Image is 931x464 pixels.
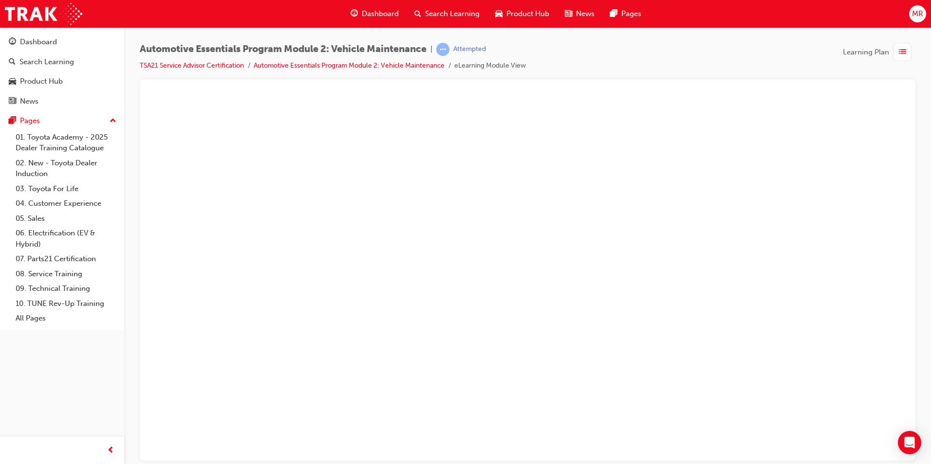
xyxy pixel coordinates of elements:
span: Dashboard [362,8,399,19]
a: 10. TUNE Rev-Up Training [12,296,120,311]
span: up-icon [110,115,116,127]
div: Dashboard [20,36,57,48]
a: Search Learning [4,53,120,71]
a: All Pages [12,311,120,326]
span: car-icon [9,77,16,86]
span: prev-icon [107,445,114,457]
span: Search Learning [425,8,480,19]
div: News [20,96,38,107]
a: TSA21 Service Advisor Certification [140,61,244,70]
button: DashboardSearch LearningProduct HubNews [4,31,120,112]
a: 03. Toyota For Life [12,181,120,196]
div: Attempted [453,45,486,54]
span: news-icon [565,8,572,20]
a: pages-iconPages [602,4,649,24]
div: Search Learning [19,56,74,68]
span: Learning Plan [843,47,889,58]
span: car-icon [495,8,503,20]
span: | [430,44,432,55]
span: search-icon [414,8,421,20]
span: Pages [621,8,641,19]
a: Automotive Essentials Program Module 2: Vehicle Maintenance [254,61,445,70]
a: guage-iconDashboard [343,4,407,24]
a: 01. Toyota Academy - 2025 Dealer Training Catalogue [12,130,120,156]
a: 07. Parts21 Certification [12,251,120,267]
img: Trak [5,3,82,25]
a: Product Hub [4,72,120,90]
a: news-iconNews [557,4,602,24]
a: 06. Electrification (EV & Hybrid) [12,226,120,251]
span: pages-icon [9,117,16,125]
button: Learning Plan [843,43,915,61]
span: guage-icon [9,38,16,47]
a: 09. Technical Training [12,281,120,296]
a: 04. Customer Experience [12,196,120,211]
a: Dashboard [4,33,120,51]
span: News [576,8,595,19]
a: 02. New - Toyota Dealer Induction [12,156,120,181]
button: Pages [4,112,120,130]
a: car-iconProduct Hub [487,4,557,24]
span: news-icon [9,97,16,106]
a: 08. Service Training [12,267,120,282]
div: Pages [20,115,40,126]
span: guage-icon [351,8,358,20]
span: MR [912,8,923,19]
li: eLearning Module View [454,60,526,71]
span: pages-icon [610,8,617,20]
button: MR [909,5,926,22]
div: Open Intercom Messenger [898,431,921,454]
a: 05. Sales [12,211,120,226]
span: search-icon [9,58,16,67]
div: Product Hub [20,76,63,87]
a: News [4,92,120,110]
span: learningRecordVerb_ATTEMPT-icon [436,43,449,56]
span: Automotive Essentials Program Module 2: Vehicle Maintenance [140,44,427,55]
a: search-iconSearch Learning [407,4,487,24]
span: list-icon [899,46,906,58]
span: Product Hub [506,8,549,19]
